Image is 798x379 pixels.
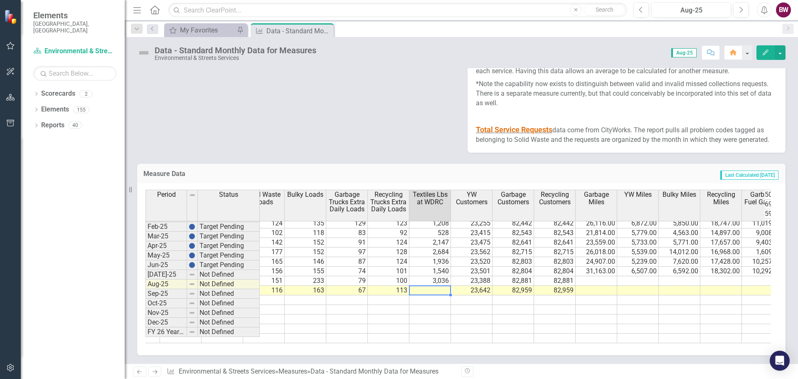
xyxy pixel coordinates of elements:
span: Search [596,6,613,13]
span: Recycling Trucks Extra Daily Loads [369,191,407,213]
td: Dec-25 [145,318,187,327]
span: Recycling Customers [536,191,574,206]
p: data come from CityWorks. The report pulls all problem codes tagged as belonging to Solid Waste a... [476,123,777,145]
td: 163 [285,286,326,295]
td: 18,747.00 [700,219,742,228]
td: [DATE]-25 [145,270,187,280]
td: Target Pending [198,251,260,260]
td: 26,116.00 [576,219,617,228]
img: BgCOk07PiH71IgAAAABJRU5ErkJggg== [189,233,195,240]
img: ClearPoint Strategy [4,10,19,24]
div: 155 [73,106,89,113]
div: My Favorites [180,25,235,35]
td: 156 [243,267,285,276]
input: Search ClearPoint... [168,3,627,17]
div: Environmental & Streets Services [155,55,316,61]
td: 124 [368,257,409,267]
img: BgCOk07PiH71IgAAAABJRU5ErkJggg== [189,262,195,268]
td: 129 [326,219,368,228]
td: Not Defined [198,289,260,299]
td: 6,507.00 [617,267,659,276]
div: BW [776,2,791,17]
td: 82,715 [493,248,534,257]
span: Yard Waste Loads [245,191,283,206]
td: 24,907.00 [576,257,617,267]
td: 82,442 [534,219,576,228]
div: Data - Standard Monthly Data for Measures [266,26,332,36]
td: 74 [326,267,368,276]
td: 82,543 [493,228,534,238]
td: 26,018.00 [576,248,617,257]
img: BgCOk07PiH71IgAAAABJRU5ErkJggg== [189,223,195,230]
img: 8DAGhfEEPCf229AAAAAElFTkSuQmCC [189,319,195,326]
td: 135 [285,219,326,228]
td: 113 [368,286,409,295]
td: Mar-25 [145,232,187,241]
td: Not Defined [198,327,260,337]
td: 155 [285,267,326,276]
td: 16,968.00 [700,248,742,257]
div: » » [167,367,455,377]
td: Target Pending [198,241,260,251]
td: 177 [243,248,285,257]
td: 31,163.00 [576,267,617,276]
td: 82,715 [534,248,576,257]
td: Feb-25 [145,222,187,232]
span: Elements [33,10,116,20]
div: Data - Standard Monthly Data for Measures [310,367,438,375]
td: Target Pending [198,222,260,232]
td: 4,563.00 [659,228,700,238]
td: 7,620.00 [659,257,700,267]
td: 5,850.00 [659,219,700,228]
td: Not Defined [198,308,260,318]
td: Not Defined [198,280,260,289]
span: Garbage Customers [494,191,532,206]
td: 23,559.00 [576,238,617,248]
td: Nov-25 [145,308,187,318]
h3: Measure Data [143,170,408,178]
td: 23,642 [451,286,493,295]
td: 6,592.00 [659,267,700,276]
td: 23,520 [451,257,493,267]
td: 123 [368,219,409,228]
a: Elements [41,105,69,114]
a: My Favorites [166,25,235,35]
td: 1,208 [409,219,451,228]
img: 8DAGhfEEPCf229AAAAAElFTkSuQmCC [189,300,195,307]
div: 40 [69,122,82,129]
a: Reports [41,121,64,130]
td: 82,959 [493,286,534,295]
td: 23,255 [451,219,493,228]
a: Scorecards [41,89,75,99]
td: 87 [326,257,368,267]
td: 82,442 [493,219,534,228]
td: Not Defined [198,299,260,308]
td: 23,388 [451,276,493,286]
a: Measures [278,367,307,375]
td: 118 [285,228,326,238]
span: Garbage Trucks Extra Daily Loads [328,191,366,213]
small: [GEOGRAPHIC_DATA], [GEOGRAPHIC_DATA] [33,20,116,34]
td: 91 [326,238,368,248]
td: 151 [243,276,285,286]
td: 152 [285,248,326,257]
img: BgCOk07PiH71IgAAAABJRU5ErkJggg== [189,252,195,259]
img: 8DAGhfEEPCf229AAAAAElFTkSuQmCC [189,290,195,297]
td: 2,684 [409,248,451,257]
img: 8DAGhfEEPCf229AAAAAElFTkSuQmCC [189,271,195,278]
td: 83 [326,228,368,238]
span: Bulky Miles [663,191,696,198]
td: 5,239.00 [617,257,659,267]
td: 82,881 [493,276,534,286]
td: 528 [409,228,451,238]
td: 82,804 [493,267,534,276]
td: Target Pending [198,232,260,241]
input: Search Below... [33,66,116,81]
td: 21,814.00 [576,228,617,238]
td: 1,540 [409,267,451,276]
p: *Note the capability now exists to distinguish between valid and invalid missed collections reque... [476,78,777,110]
img: BgCOk07PiH71IgAAAABJRU5ErkJggg== [189,243,195,249]
td: 11,019.90 [742,219,783,228]
td: 128 [368,248,409,257]
span: Total Service Requests [476,125,552,134]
